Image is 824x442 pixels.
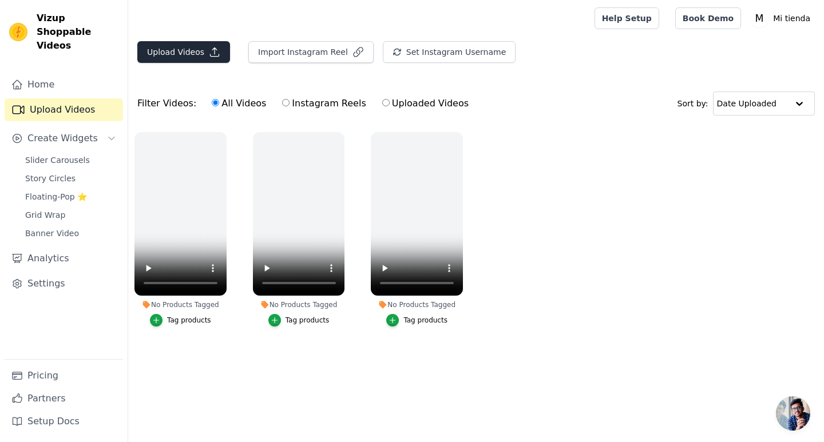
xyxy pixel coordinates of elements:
a: Floating-Pop ⭐ [18,189,123,205]
a: Help Setup [595,7,659,29]
text: M [755,13,764,24]
a: Story Circles [18,170,123,186]
div: Filter Videos: [137,90,475,117]
a: Home [5,73,123,96]
label: Instagram Reels [282,96,366,111]
div: Sort by: [678,91,815,116]
button: Create Widgets [5,127,123,150]
div: Tag products [286,316,330,325]
span: Vizup Shoppable Videos [37,11,118,53]
div: Tag products [403,316,447,325]
button: Tag products [150,314,211,326]
div: No Products Tagged [134,300,227,309]
button: Tag products [268,314,330,326]
span: Floating-Pop ⭐ [25,191,87,202]
a: Pricing [5,364,123,387]
button: Import Instagram Reel [248,41,374,63]
input: Instagram Reels [282,99,290,106]
a: Partners [5,387,123,410]
a: Book Demo [675,7,741,29]
input: Uploaded Videos [382,99,390,106]
button: Tag products [386,314,447,326]
div: No Products Tagged [253,300,345,309]
a: Analytics [5,247,123,270]
span: Slider Carousels [25,154,90,166]
div: No Products Tagged [371,300,463,309]
a: Grid Wrap [18,207,123,223]
a: Upload Videos [5,98,123,121]
a: Open chat [776,396,810,431]
span: Banner Video [25,228,79,239]
label: All Videos [211,96,267,111]
a: Setup Docs [5,410,123,433]
a: Banner Video [18,225,123,241]
span: Create Widgets [27,132,98,145]
a: Slider Carousels [18,152,123,168]
span: Story Circles [25,173,76,184]
input: All Videos [212,99,219,106]
button: Upload Videos [137,41,230,63]
a: Settings [5,272,123,295]
p: Mi tienda [768,8,815,29]
div: Tag products [167,316,211,325]
img: Vizup [9,23,27,41]
button: Set Instagram Username [383,41,516,63]
button: M Mi tienda [750,8,815,29]
label: Uploaded Videos [382,96,469,111]
span: Grid Wrap [25,209,65,221]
